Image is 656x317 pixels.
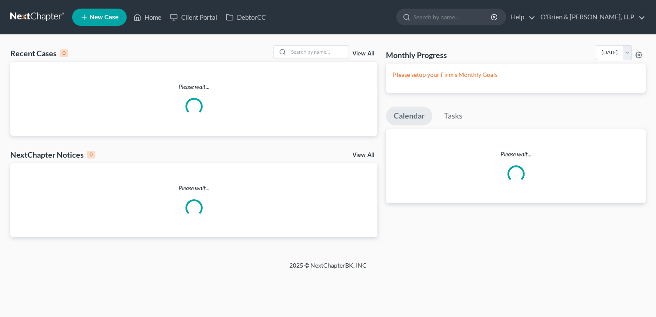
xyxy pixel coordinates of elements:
[10,184,377,192] p: Please wait...
[436,107,470,125] a: Tasks
[222,9,270,25] a: DebtorCC
[386,150,646,158] p: Please wait...
[393,70,639,79] p: Please setup your Firm's Monthly Goals
[90,14,118,21] span: New Case
[10,48,68,58] div: Recent Cases
[83,261,573,277] div: 2025 © NextChapterBK, INC
[166,9,222,25] a: Client Portal
[536,9,645,25] a: O'Brien & [PERSON_NAME], LLP
[10,149,95,160] div: NextChapter Notices
[10,82,377,91] p: Please wait...
[413,9,492,25] input: Search by name...
[87,151,95,158] div: 0
[507,9,535,25] a: Help
[386,107,432,125] a: Calendar
[386,50,447,60] h3: Monthly Progress
[129,9,166,25] a: Home
[289,46,349,58] input: Search by name...
[60,49,68,57] div: 0
[352,51,374,57] a: View All
[352,152,374,158] a: View All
